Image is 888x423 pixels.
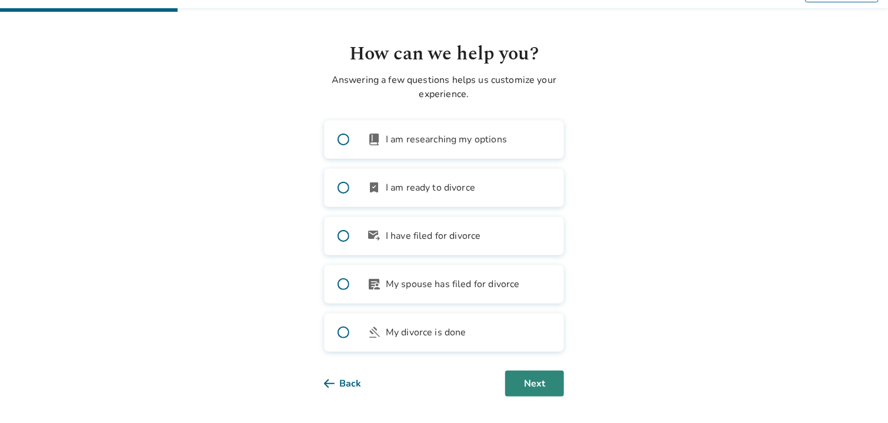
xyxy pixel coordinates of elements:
button: Back [324,371,380,397]
span: article_person [367,277,381,291]
span: bookmark_check [367,181,381,195]
span: My spouse has filed for divorce [386,277,520,291]
span: gavel [367,325,381,339]
span: book_2 [367,132,381,146]
span: I am researching my options [386,132,507,146]
span: outgoing_mail [367,229,381,243]
span: My divorce is done [386,325,466,339]
h1: How can we help you? [324,40,564,68]
span: I have filed for divorce [386,229,481,243]
p: Answering a few questions helps us customize your experience. [324,73,564,101]
span: I am ready to divorce [386,181,475,195]
iframe: Chat Widget [829,367,888,423]
button: Next [505,371,564,397]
